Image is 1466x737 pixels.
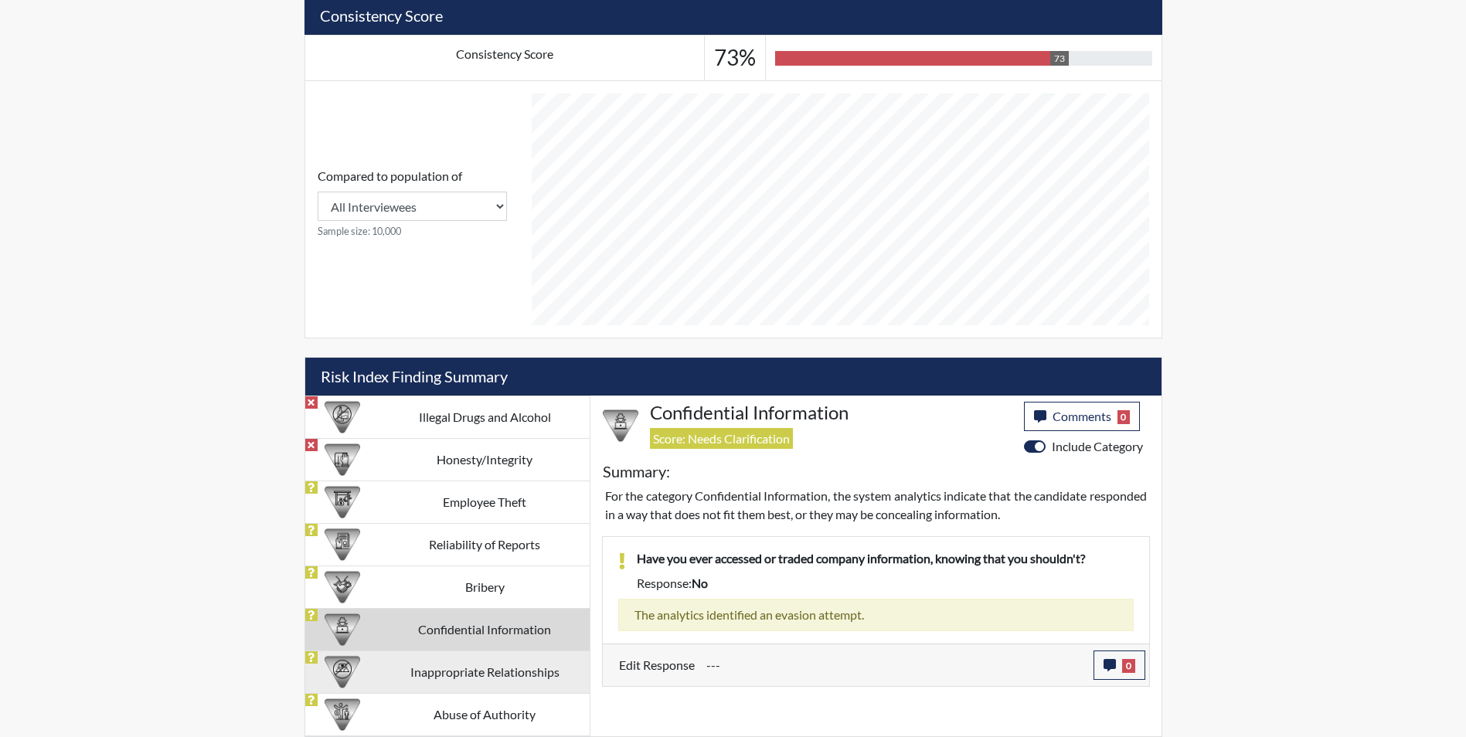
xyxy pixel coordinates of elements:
[605,487,1147,524] p: For the category Confidential Information, the system analytics indicate that the candidate respo...
[603,462,670,481] h5: Summary:
[692,576,708,590] span: no
[380,396,590,438] td: Illegal Drugs and Alcohol
[650,402,1012,424] h4: Confidential Information
[618,599,1134,631] div: The analytics identified an evasion attempt.
[1053,409,1111,423] span: Comments
[380,438,590,481] td: Honesty/Integrity
[714,45,756,71] h3: 73%
[1122,659,1135,673] span: 0
[380,565,590,608] td: Bribery
[650,428,793,449] span: Score: Needs Clarification
[318,167,462,185] label: Compared to population of
[325,484,360,520] img: CATEGORY%20ICON-07.58b65e52.png
[1052,437,1143,456] label: Include Category
[304,36,705,81] td: Consistency Score
[325,654,360,690] img: CATEGORY%20ICON-14.139f8ef7.png
[318,167,507,239] div: Consistency Score comparison among population
[619,650,695,680] label: Edit Response
[380,608,590,650] td: Confidential Information
[637,549,1134,568] p: Have you ever accessed or traded company information, knowing that you shouldn't?
[325,527,360,562] img: CATEGORY%20ICON-20.4a32fe39.png
[603,408,638,443] img: CATEGORY%20ICON-05.742ef3c8.png
[380,481,590,523] td: Employee Theft
[325,612,360,647] img: CATEGORY%20ICON-05.742ef3c8.png
[380,693,590,735] td: Abuse of Authority
[325,697,360,732] img: CATEGORY%20ICON-01.94e51fac.png
[325,442,360,477] img: CATEGORY%20ICON-11.a5f294f4.png
[1024,402,1141,431] button: Comments0
[1050,51,1069,66] div: 73
[305,358,1162,396] h5: Risk Index Finding Summary
[325,569,360,605] img: CATEGORY%20ICON-03.c5611939.png
[380,523,590,565] td: Reliability of Reports
[325,399,360,435] img: CATEGORY%20ICON-12.0f6f1024.png
[318,224,507,239] small: Sample size: 10,000
[1117,410,1131,424] span: 0
[380,650,590,693] td: Inappropriate Relationships
[1094,650,1145,680] button: 0
[625,574,1145,593] div: Response:
[695,650,1094,680] div: Update the test taker's response, the change might impact the score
